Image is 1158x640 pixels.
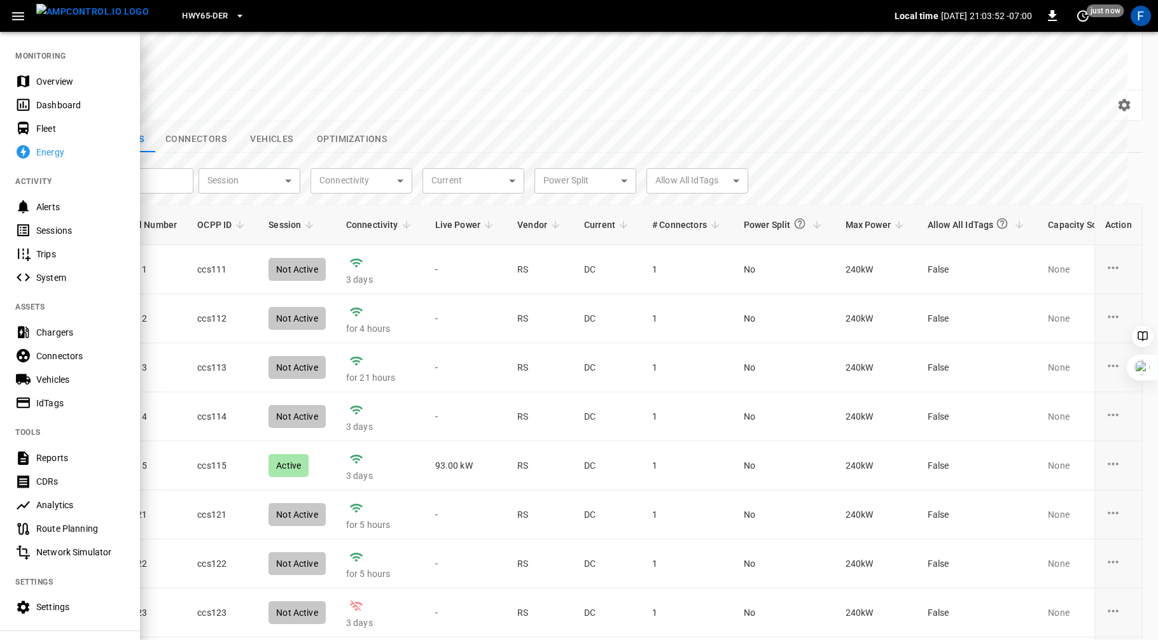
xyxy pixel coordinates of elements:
div: Sessions [36,224,125,237]
div: Network Simulator [36,546,125,558]
div: Settings [36,601,125,613]
p: [DATE] 21:03:52 -07:00 [941,10,1032,22]
div: Energy [36,146,125,159]
div: Reports [36,452,125,464]
p: Local time [895,10,938,22]
div: Dashboard [36,99,125,111]
div: CDRs [36,475,125,488]
div: Analytics [36,499,125,511]
div: Alerts [36,201,125,213]
div: profile-icon [1131,6,1151,26]
button: set refresh interval [1073,6,1093,26]
div: Trips [36,248,125,260]
div: Connectors [36,350,125,362]
img: ampcontrol.io logo [36,4,149,20]
div: System [36,271,125,284]
div: IdTags [36,397,125,409]
div: Route Planning [36,522,125,535]
span: HWY65-DER [182,9,228,24]
span: just now [1087,4,1124,17]
div: Fleet [36,122,125,135]
div: Chargers [36,326,125,339]
div: Vehicles [36,373,125,386]
div: Overview [36,75,125,88]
